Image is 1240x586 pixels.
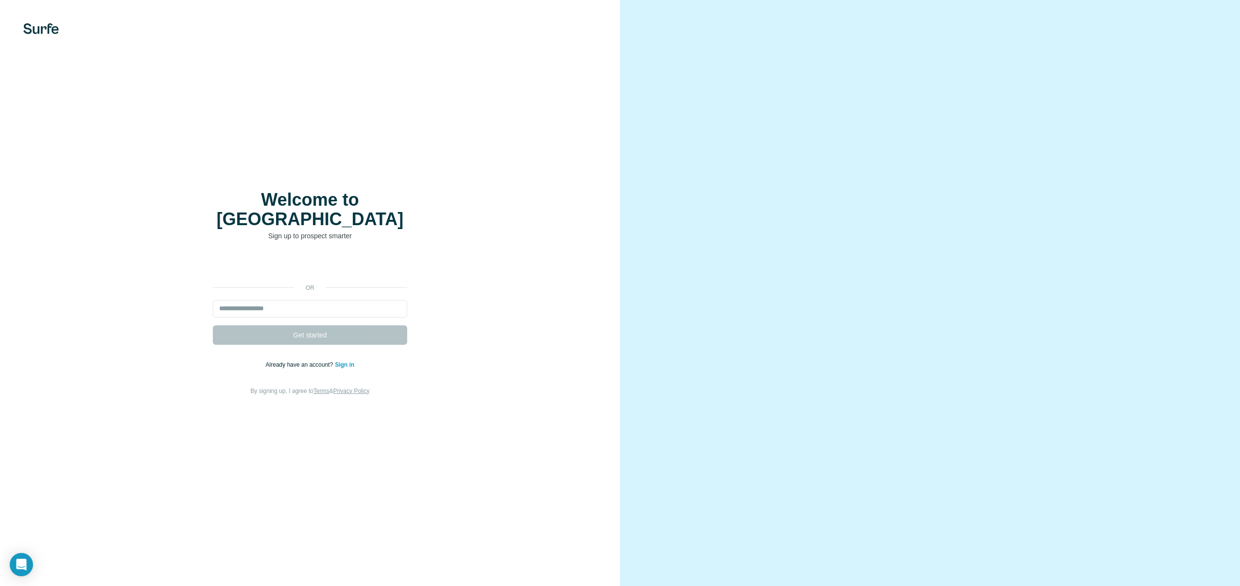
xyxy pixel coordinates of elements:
[1040,10,1230,109] iframe: Sign in with Google Dialog
[294,284,326,292] p: or
[251,388,370,394] span: By signing up, I agree to &
[213,231,407,241] p: Sign up to prospect smarter
[313,388,329,394] a: Terms
[23,23,59,34] img: Surfe's logo
[208,255,412,277] iframe: Sign in with Google Button
[213,190,407,229] h1: Welcome to [GEOGRAPHIC_DATA]
[335,361,354,368] a: Sign in
[333,388,370,394] a: Privacy Policy
[266,361,335,368] span: Already have an account?
[10,553,33,576] div: Open Intercom Messenger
